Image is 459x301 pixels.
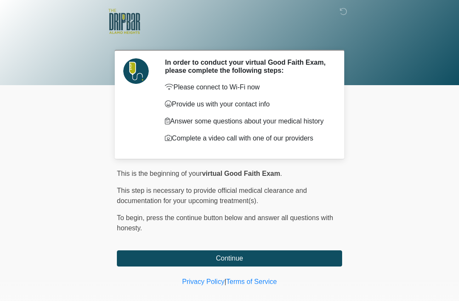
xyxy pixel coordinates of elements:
a: | [224,278,226,285]
span: This is the beginning of your [117,170,202,177]
p: Provide us with your contact info [165,99,329,109]
strong: virtual Good Faith Exam [202,170,280,177]
p: Please connect to Wi-Fi now [165,82,329,92]
p: Answer some questions about your medical history [165,116,329,126]
a: Terms of Service [226,278,277,285]
a: Privacy Policy [182,278,225,285]
img: The DRIPBaR - Alamo Heights Logo [108,6,140,37]
p: Complete a video call with one of our providers [165,133,329,143]
span: This step is necessary to provide official medical clearance and documentation for your upcoming ... [117,187,307,204]
span: press the continue button below and answer all questions with honesty. [117,214,333,232]
button: Continue [117,250,342,267]
span: To begin, [117,214,146,221]
img: Agent Avatar [123,58,149,84]
span: . [280,170,282,177]
h2: In order to conduct your virtual Good Faith Exam, please complete the following steps: [165,58,329,75]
